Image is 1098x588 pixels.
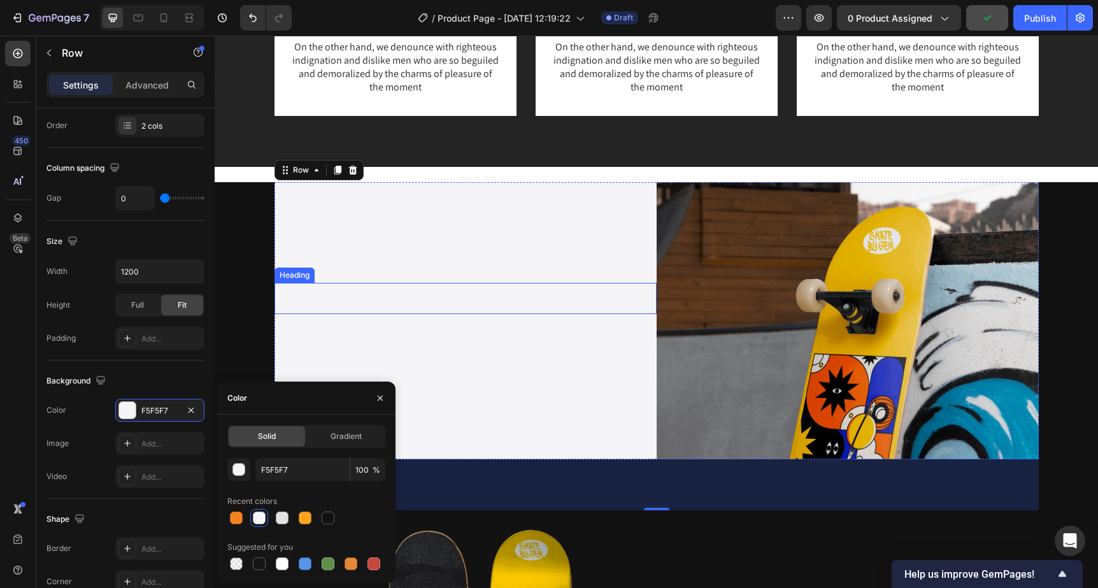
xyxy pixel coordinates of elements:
div: Add... [141,438,201,450]
input: Auto [116,260,204,283]
button: 7 [5,5,95,31]
img: gempages_481631331453764766-c5c636a4-e802-45a9-a5ed-93a4b9637f4b.webp [442,147,824,424]
div: Width [46,266,68,277]
iframe: Design area [215,36,1098,588]
span: Full [131,299,144,311]
div: Size [46,233,80,250]
p: Row [62,45,170,61]
div: Add... [141,471,201,483]
span: % [373,464,380,476]
span: Fit [178,299,187,311]
p: Advanced [125,78,169,92]
div: Border [46,543,71,554]
div: Add... [141,577,201,588]
div: Publish [1024,11,1056,25]
div: Undo/Redo [240,5,292,31]
div: Beta [10,233,31,243]
div: Suggested for you [227,541,293,553]
div: Order [46,120,68,131]
button: Show survey - Help us improve GemPages! [904,566,1070,582]
span: Gradient [331,431,362,442]
div: Color [227,392,247,404]
div: Padding [46,333,76,344]
div: Open Intercom Messenger [1055,526,1085,556]
span: Help us improve GemPages! [904,568,1055,580]
button: 0 product assigned [837,5,961,31]
div: Row [76,129,97,140]
div: Background [46,373,108,390]
div: Video [46,471,67,482]
span: / [432,11,435,25]
div: F5F5F7 [141,405,178,417]
div: 450 [12,136,31,146]
input: Eg: FFFFFF [255,458,350,481]
div: Recent colors [227,496,277,507]
span: Solid [258,431,276,442]
p: 7 [83,10,89,25]
div: Image [46,438,69,449]
div: Add... [141,543,201,555]
div: Add... [141,333,201,345]
div: Column spacing [46,160,122,177]
span: Product Page - [DATE] 12:19:22 [438,11,571,25]
div: Shape [46,511,87,528]
span: 0 product assigned [848,11,932,25]
button: Publish [1013,5,1067,31]
div: Gap [46,192,61,204]
p: Settings [63,78,99,92]
div: 2 cols [141,120,201,132]
div: Color [46,405,66,416]
div: Height [46,299,70,311]
div: Corner [46,576,72,587]
span: Draft [614,12,633,24]
input: Auto [116,187,154,210]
